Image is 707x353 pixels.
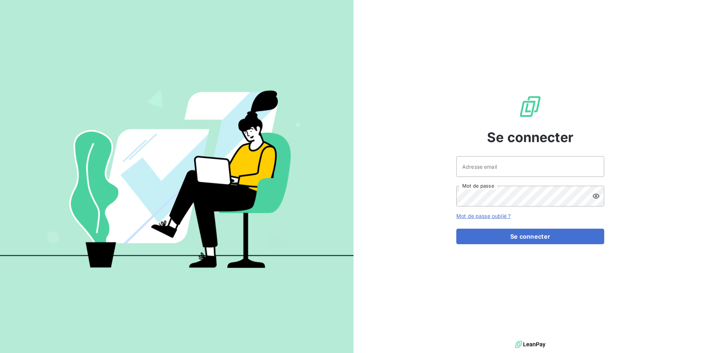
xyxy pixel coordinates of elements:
[456,229,604,244] button: Se connecter
[515,339,545,350] img: logo
[456,213,511,219] a: Mot de passe oublié ?
[487,127,574,147] span: Se connecter
[456,156,604,177] input: placeholder
[518,95,542,118] img: Logo LeanPay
